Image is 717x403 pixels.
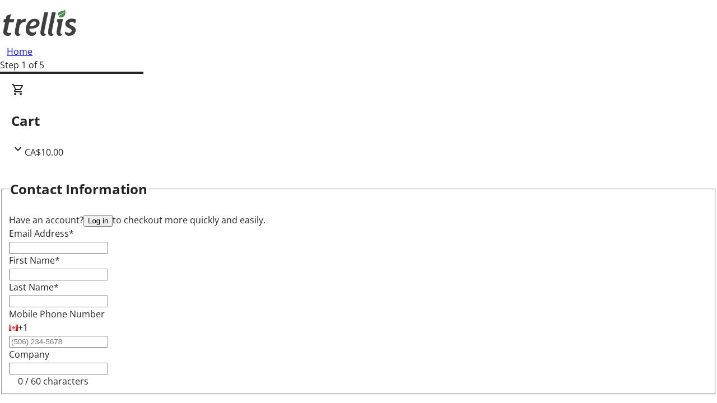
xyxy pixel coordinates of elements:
h2: Cart [11,111,706,131]
h2: Contact Information [10,179,147,199]
span: CA$10.00 [25,146,63,158]
label: First Name* [9,254,60,266]
tr-character-limit: 0 / 60 characters [18,375,89,387]
label: Mobile Phone Number [9,308,105,320]
div: CartCA$10.00 [11,83,706,159]
label: Last Name* [9,281,59,293]
label: Company [9,348,49,360]
label: Email Address* [9,227,74,240]
div: Have an account? to checkout more quickly and easily. [9,213,708,227]
input: (506) 234-5678 [9,336,108,348]
button: Log in [83,215,113,227]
